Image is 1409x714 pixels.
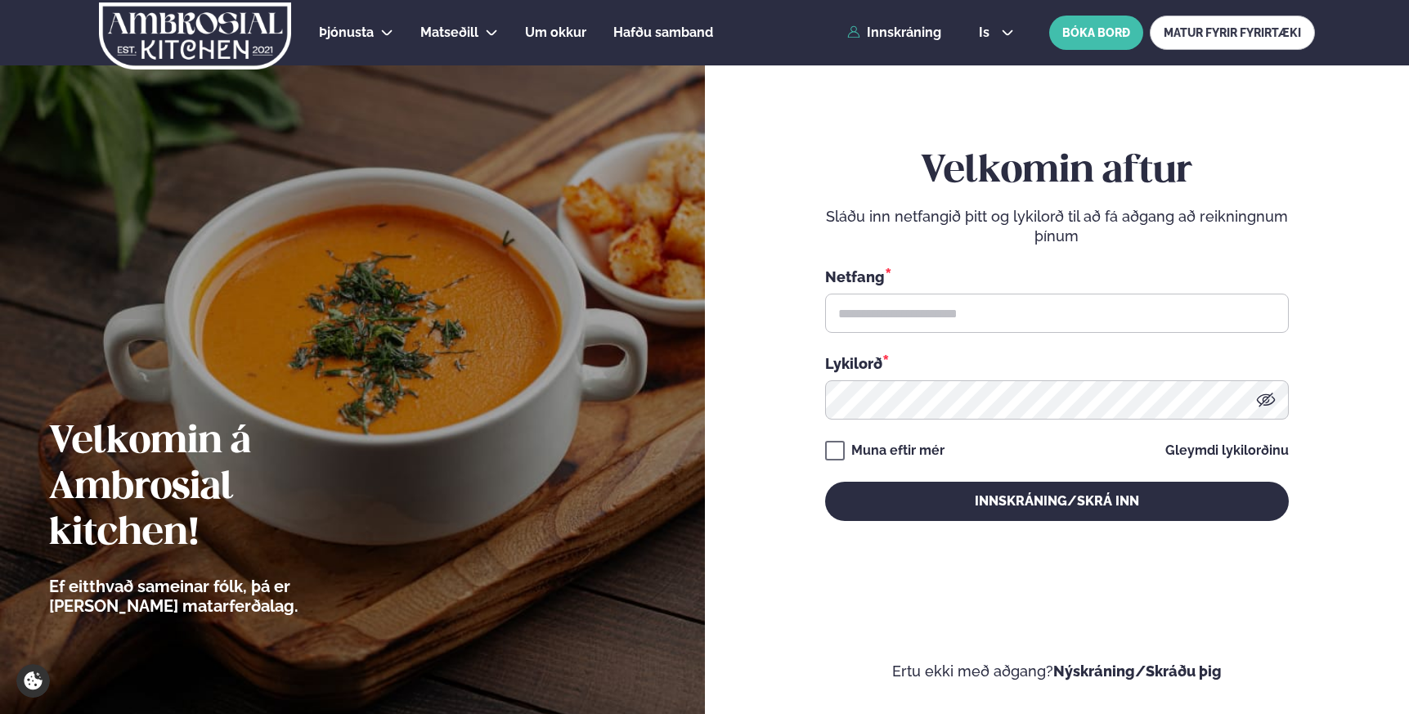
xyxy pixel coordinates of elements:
span: Hafðu samband [613,25,713,40]
a: Nýskráning/Skráðu þig [1053,662,1222,680]
span: Matseðill [420,25,478,40]
a: MATUR FYRIR FYRIRTÆKI [1150,16,1315,50]
h2: Velkomin á Ambrosial kitchen! [49,420,388,557]
a: Innskráning [847,25,941,40]
a: Gleymdi lykilorðinu [1165,444,1289,457]
a: Cookie settings [16,664,50,698]
img: logo [97,2,293,70]
span: Þjónusta [319,25,374,40]
span: is [979,26,994,39]
button: Innskráning/Skrá inn [825,482,1289,521]
a: Um okkur [525,23,586,43]
p: Sláðu inn netfangið þitt og lykilorð til að fá aðgang að reikningnum þínum [825,207,1289,246]
button: BÓKA BORÐ [1049,16,1143,50]
a: Þjónusta [319,23,374,43]
div: Netfang [825,266,1289,287]
button: is [966,26,1027,39]
p: Ertu ekki með aðgang? [754,662,1361,681]
p: Ef eitthvað sameinar fólk, þá er [PERSON_NAME] matarferðalag. [49,577,388,616]
span: Um okkur [525,25,586,40]
a: Hafðu samband [613,23,713,43]
h2: Velkomin aftur [825,149,1289,195]
a: Matseðill [420,23,478,43]
div: Lykilorð [825,353,1289,374]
